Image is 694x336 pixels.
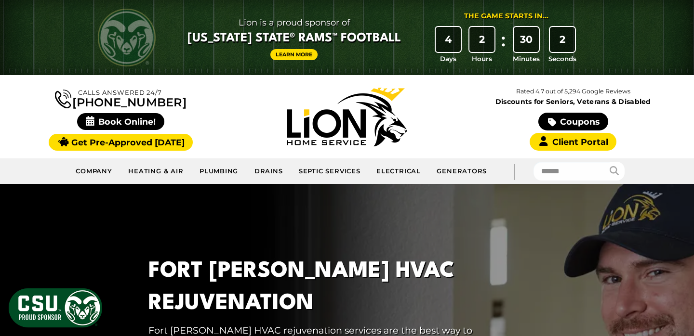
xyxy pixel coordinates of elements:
a: Learn More [270,49,318,60]
a: Get Pre-Approved [DATE] [49,134,193,151]
a: Plumbing [192,162,247,181]
div: 30 [514,27,539,52]
img: CSU Sponsor Badge [7,287,104,329]
h1: Fort [PERSON_NAME] HVAC Rejuvenation [148,255,499,320]
span: [US_STATE] State® Rams™ Football [187,30,401,47]
span: Lion is a proud sponsor of [187,15,401,30]
p: Rated 4.7 out of 5,294 Google Reviews [460,86,686,97]
a: Generators [429,162,494,181]
span: Discounts for Seniors, Veterans & Disabled [462,98,684,105]
div: The Game Starts in... [464,11,548,22]
a: Drains [246,162,291,181]
span: Minutes [513,54,540,64]
a: Septic Services [291,162,369,181]
div: 4 [436,27,461,52]
img: CSU Rams logo [98,9,156,66]
span: Days [440,54,456,64]
a: Client Portal [530,133,616,151]
div: : [499,27,508,64]
a: [PHONE_NUMBER] [55,88,186,108]
div: 2 [550,27,575,52]
span: Seconds [548,54,576,64]
span: Book Online! [77,113,164,130]
a: Electrical [369,162,429,181]
span: Hours [472,54,492,64]
img: Lion Home Service [287,88,407,146]
a: Company [68,162,120,181]
a: Heating & Air [120,162,192,181]
div: | [495,158,534,184]
a: Coupons [538,113,608,130]
div: 2 [469,27,494,52]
